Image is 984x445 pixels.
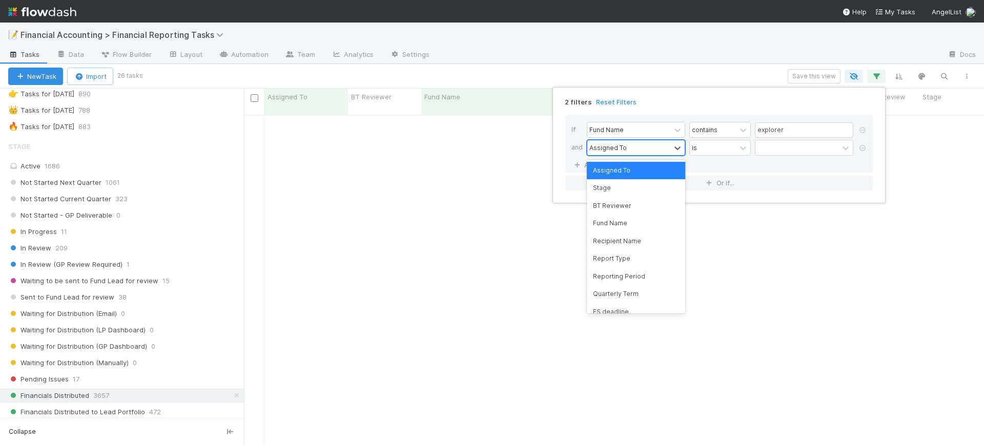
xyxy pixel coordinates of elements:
div: Assigned To [587,162,685,179]
div: Quarterly Term [587,285,685,303]
span: 2 filters [565,98,592,107]
div: Fund Name [587,215,685,232]
a: Reset Filters [596,98,637,107]
div: Fund Name [589,125,624,134]
div: FS deadline [587,303,685,321]
button: Or if... [565,176,873,190]
div: Assigned To [589,143,627,152]
div: Report Type [587,250,685,267]
a: And.. [571,158,604,173]
div: and [571,140,587,158]
div: contains [692,125,717,134]
div: Stage [587,179,685,197]
div: BT Reviewer [587,197,685,215]
div: If [571,122,587,140]
div: Reporting Period [587,268,685,285]
div: Recipient Name [587,232,685,250]
div: is [692,143,697,152]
